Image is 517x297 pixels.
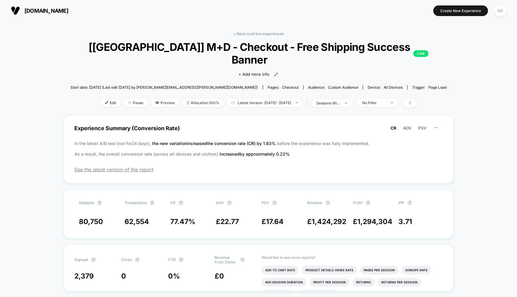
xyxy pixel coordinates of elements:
[215,272,224,280] span: £
[24,8,68,14] span: [DOMAIN_NAME]
[272,200,277,205] button: ?
[262,278,307,286] li: Avg Session Duration
[391,126,396,130] span: CR
[219,151,290,157] span: increased by approximately 0.22 %
[325,200,330,205] button: ?
[363,85,407,90] span: Device:
[152,141,277,146] span: the new variation increased the conversion rate (CR) by 1.83 %
[266,217,284,226] span: 17.64
[79,217,103,226] span: 80,750
[282,85,299,90] span: checkout
[307,217,346,226] span: £
[168,272,180,280] span: 0 %
[353,278,375,286] li: Returns
[239,71,269,78] span: + Add more info
[353,200,363,205] span: Profit
[150,200,154,205] button: ?
[219,272,224,280] span: 0
[362,101,386,105] div: No Filter
[124,99,148,107] span: Pause
[302,266,357,274] li: Product Details Views Rate
[328,85,358,90] span: Custom Audience
[308,85,358,90] div: Audience:
[316,101,340,105] div: sessions with impression
[416,125,428,131] button: PSV
[262,200,269,205] span: PSV
[384,85,403,90] span: all devices
[170,217,195,226] span: 77.47 %
[215,255,237,264] span: Revenue From Clicks
[391,102,393,103] img: end
[307,200,322,205] span: Revenue
[135,257,140,262] button: ?
[128,101,131,104] img: end
[240,257,245,262] button: ?
[220,217,239,226] span: 22.77
[433,5,488,16] button: Create New Experience
[493,5,508,17] button: AG
[389,125,398,131] button: CR
[403,126,411,130] span: AOV
[227,99,302,107] span: Latest Version: [DATE] - [DATE]
[89,41,429,66] span: [[GEOGRAPHIC_DATA]] M+D - Checkout - Free Shipping Success Banner
[216,200,224,205] span: AOV
[494,5,506,17] div: AG
[79,200,94,205] span: Sessions
[231,101,235,104] img: calendar
[74,167,443,173] span: See the latest version of the report
[428,85,447,90] span: Page Load
[353,217,392,226] span: £
[70,85,258,90] span: Start date: [DATE] (Last edit [DATE] by [PERSON_NAME][EMAIL_ADDRESS][PERSON_NAME][DOMAIN_NAME])
[402,266,431,274] li: Signups Rate
[97,200,102,205] button: ?
[233,31,284,36] a: < Back to all live experiences
[305,99,312,107] span: |
[412,85,447,90] div: Trigger:
[366,200,370,205] button: ?
[357,217,392,226] span: 1,294,304
[74,121,443,135] span: Experience Summary (Conversion Rate)
[121,257,132,262] span: Clicks
[74,257,88,262] span: Signups
[11,6,20,15] img: Visually logo
[262,266,299,274] li: Add To Cart Rate
[178,200,183,205] button: ?
[182,99,224,107] span: Allocation: 100%
[312,217,346,226] span: 1,424,292
[151,99,179,107] span: Preview
[398,217,412,226] span: 3.71
[74,272,94,280] span: 2,379
[121,272,126,280] span: 0
[168,257,176,262] span: CTR
[378,278,421,286] li: Returns Per Session
[398,200,404,205] span: IPP
[401,125,413,131] button: AOV
[418,126,427,130] span: PSV
[216,217,239,226] span: £
[268,85,299,90] div: Pages:
[179,257,184,262] button: ?
[74,138,443,159] p: In the latest A/B test (run for 24 days), before the experience was fully implemented. As a resul...
[310,278,350,286] li: Profit Per Session
[407,200,412,205] button: ?
[360,266,398,274] li: Pages Per Session
[187,101,189,104] img: rebalance
[296,102,298,103] img: end
[262,255,443,260] p: Would like to see more reports?
[413,50,428,57] p: LIVE
[125,200,147,205] span: Transactions
[262,217,284,226] span: £
[91,257,96,262] button: ?
[170,200,175,205] span: CR
[101,99,121,107] span: Edit
[227,200,232,205] button: ?
[345,102,347,104] img: end
[125,217,149,226] span: 62,554
[9,6,70,15] button: [DOMAIN_NAME]
[105,101,108,104] img: edit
